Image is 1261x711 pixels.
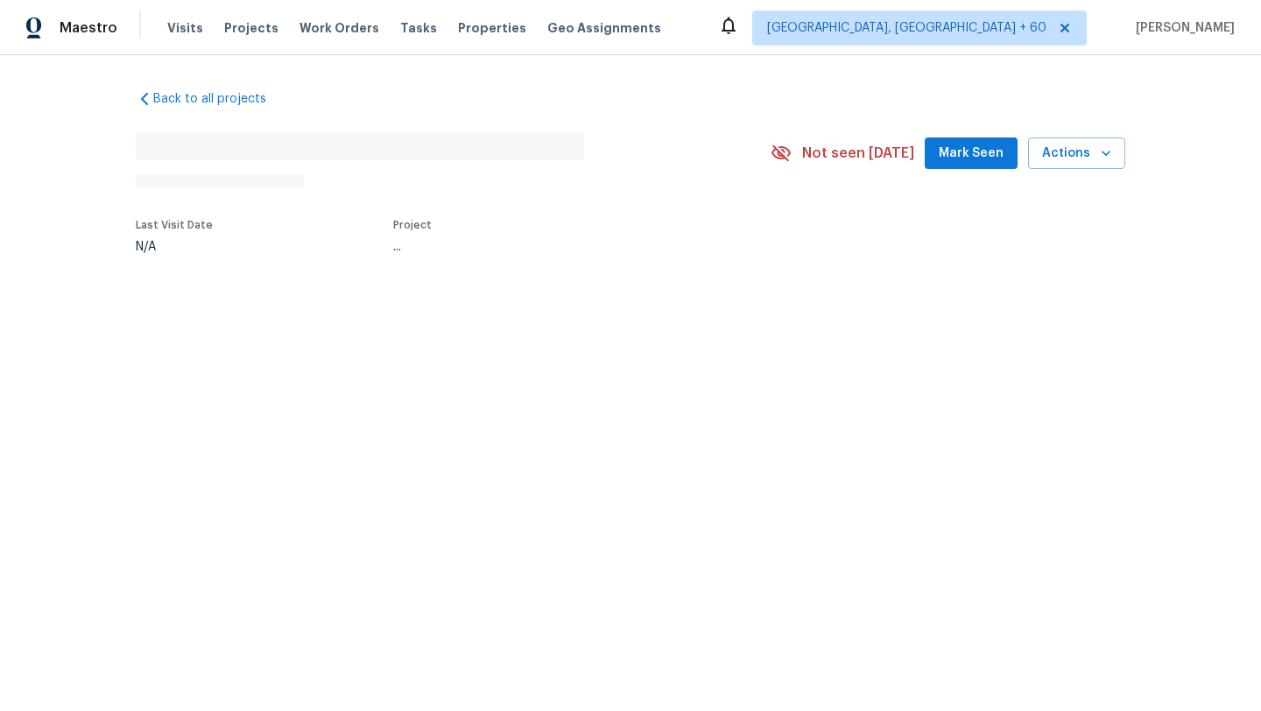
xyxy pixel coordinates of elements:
button: Mark Seen [925,137,1018,170]
span: Actions [1042,143,1111,165]
span: Geo Assignments [547,19,661,37]
span: Last Visit Date [136,220,213,230]
span: Tasks [400,22,437,34]
span: Not seen [DATE] [802,144,914,162]
span: Properties [458,19,526,37]
div: ... [393,241,729,253]
a: Back to all projects [136,90,304,108]
span: Projects [224,19,278,37]
span: [PERSON_NAME] [1129,19,1235,37]
span: Work Orders [299,19,379,37]
span: Project [393,220,432,230]
span: Maestro [60,19,117,37]
div: N/A [136,241,213,253]
button: Actions [1028,137,1125,170]
span: [GEOGRAPHIC_DATA], [GEOGRAPHIC_DATA] + 60 [767,19,1046,37]
span: Visits [167,19,203,37]
span: Mark Seen [939,143,1004,165]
